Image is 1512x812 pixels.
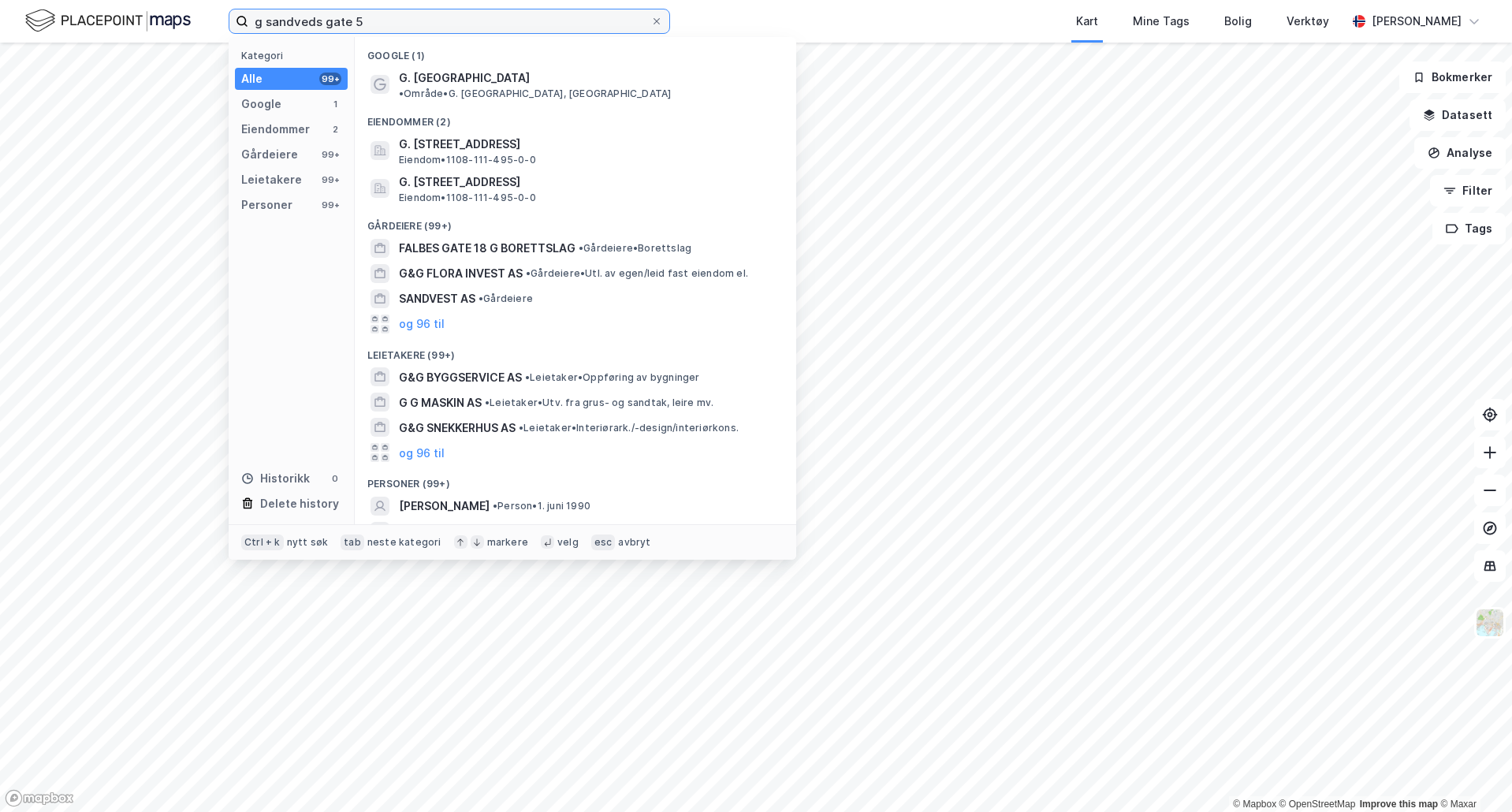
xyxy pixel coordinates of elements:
[241,95,281,114] div: Google
[399,239,575,258] span: FALBES GATE 18 G BORETTSLAG
[579,242,691,255] span: Gårdeiere • Borettslag
[355,337,796,365] div: Leietakere (99+)
[241,69,263,88] div: Alle
[399,264,523,283] span: G&G FLORA INVEST AS
[1399,61,1506,93] button: Bokmerker
[329,472,341,485] div: 0
[399,393,482,412] span: G G MASKIN AS
[399,192,536,204] span: Eiendom • 1108-111-495-0-0
[1076,12,1098,31] div: Kart
[399,443,445,462] button: og 96 til
[519,422,739,434] span: Leietaker • Interiørark./-design/interiørkons.
[399,368,522,387] span: G&G BYGGSERVICE AS
[319,199,341,211] div: 99+
[399,69,530,88] span: G. [GEOGRAPHIC_DATA]
[526,267,748,280] span: Gårdeiere • Utl. av egen/leid fast eiendom el.
[399,173,777,192] span: G. [STREET_ADDRESS]
[1433,736,1512,812] iframe: Chat Widget
[399,88,404,99] span: •
[618,536,650,549] div: avbryt
[355,103,796,132] div: Eiendommer (2)
[1432,213,1506,244] button: Tags
[319,173,341,186] div: 99+
[591,535,616,550] div: esc
[241,50,348,61] div: Kategori
[260,494,339,513] div: Delete history
[479,292,533,305] span: Gårdeiere
[319,148,341,161] div: 99+
[1414,137,1506,169] button: Analyse
[25,7,191,35] img: logo.f888ab2527a4732fd821a326f86c7f29.svg
[355,207,796,236] div: Gårdeiere (99+)
[399,289,475,308] span: SANDVEST AS
[319,73,341,85] div: 99+
[1475,608,1505,638] img: Z
[1233,799,1276,810] a: Mapbox
[519,422,523,434] span: •
[399,497,490,516] span: [PERSON_NAME]
[1224,12,1252,31] div: Bolig
[1279,799,1356,810] a: OpenStreetMap
[329,98,341,110] div: 1
[399,419,516,438] span: G&G SNEKKERHUS AS
[241,170,302,189] div: Leietakere
[355,37,796,65] div: Google (1)
[241,196,292,214] div: Personer
[241,120,310,139] div: Eiendommer
[493,500,590,512] span: Person • 1. juni 1990
[241,535,284,550] div: Ctrl + k
[1287,12,1329,31] div: Verktøy
[5,789,74,807] a: Mapbox homepage
[557,536,579,549] div: velg
[526,267,531,279] span: •
[579,242,583,254] span: •
[1410,99,1506,131] button: Datasett
[367,536,441,549] div: neste kategori
[399,135,777,154] span: G. [STREET_ADDRESS]
[1360,799,1438,810] a: Improve this map
[241,145,298,164] div: Gårdeiere
[329,123,341,136] div: 2
[355,465,796,494] div: Personer (99+)
[399,154,536,166] span: Eiendom • 1108-111-495-0-0
[493,500,497,512] span: •
[1372,12,1462,31] div: [PERSON_NAME]
[525,371,530,383] span: •
[1430,175,1506,207] button: Filter
[485,397,490,408] span: •
[525,371,700,384] span: Leietaker • Oppføring av bygninger
[399,315,445,333] button: og 96 til
[287,536,329,549] div: nytt søk
[479,292,483,304] span: •
[341,535,364,550] div: tab
[241,469,310,488] div: Historikk
[248,9,650,33] input: Søk på adresse, matrikkel, gårdeiere, leietakere eller personer
[399,88,671,100] span: Område • G. [GEOGRAPHIC_DATA], [GEOGRAPHIC_DATA]
[1133,12,1190,31] div: Mine Tags
[1433,736,1512,812] div: Kontrollprogram for chat
[399,522,490,541] span: [PERSON_NAME]
[487,536,528,549] div: markere
[485,397,713,409] span: Leietaker • Utv. fra grus- og sandtak, leire mv.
